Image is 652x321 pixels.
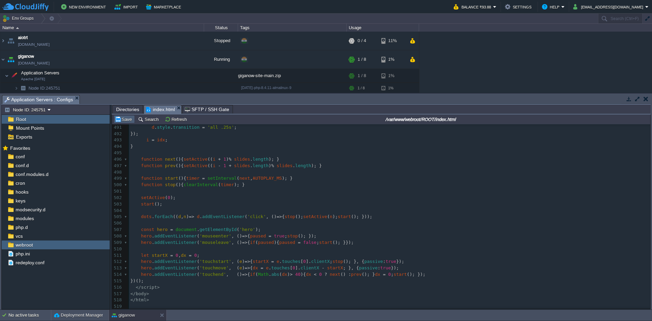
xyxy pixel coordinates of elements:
span: }); [130,131,138,136]
span: clientX [311,259,330,264]
span: . [152,259,155,264]
span: forEach [154,214,173,219]
a: php.ini [14,251,31,257]
span: ; [165,137,168,142]
span: aiotrt [18,34,28,41]
div: 1% [381,50,403,69]
span: => [277,214,282,219]
button: Node ID: 245751 [4,107,48,113]
span: . [152,214,155,219]
img: AMDAwAAAACH5BAEAAAAALAAAAAABAAEAAAICRAEAOw== [14,83,18,93]
div: Name [1,24,204,32]
span: , ( [231,259,239,264]
span: setActive [303,214,327,219]
div: 497 [112,163,123,169]
span: [DATE]-php-8.4.11-almalinux-9 [241,86,291,90]
div: giganow-site-main.zip [238,69,347,83]
button: Search [138,116,161,122]
span: i [146,137,149,142]
span: ( [197,265,200,270]
img: AMDAwAAAACH5BAEAAAAALAAAAAABAAEAAAICRAEAOw== [0,32,6,50]
span: ]. [306,259,311,264]
span: addEventListener [202,214,244,219]
div: 498 [112,169,123,176]
span: 'hero' [239,227,255,232]
span: function [141,182,162,187]
button: Balance ₹93.88 [454,3,493,11]
img: AMDAwAAAACH5BAEAAAAALAAAAAABAAEAAAICRAEAOw== [18,83,28,93]
a: [DOMAIN_NAME] [18,41,50,48]
span: (); }); [298,233,316,238]
span: (); })); [351,214,373,219]
span: ( [237,227,239,232]
div: Status [204,24,238,32]
a: modsecurity.d [14,207,47,213]
span: ( [245,214,248,219]
span: start [165,176,178,181]
a: Root [15,116,27,122]
span: conf [14,154,26,160]
span: setActive [184,163,207,168]
span: startX [152,253,168,258]
span: ; [330,259,332,264]
a: webroot [14,242,34,248]
span: Application Servers : Configs [4,95,73,104]
span: idx [157,137,165,142]
span: e [277,259,279,264]
img: AMDAwAAAACH5BAEAAAAALAAAAAABAAEAAAICRAEAOw== [6,50,16,69]
span: = [189,253,192,258]
span: . [152,233,155,238]
span: . [293,163,295,168]
div: 492 [112,131,123,137]
span: next [239,176,250,181]
span: = [152,137,155,142]
span: Node ID: [29,86,46,91]
span: + [229,163,232,168]
span: conf.modules.d [14,171,50,177]
span: prev [165,163,176,168]
span: n [184,214,186,219]
span: e [239,265,242,270]
div: Usage [347,24,419,32]
span: i [213,163,216,168]
span: Mount Points [15,125,45,131]
span: addEventListener [154,240,197,245]
span: hero [141,233,151,238]
span: Directories [116,105,139,113]
span: % [229,157,232,162]
span: ( [327,214,330,219]
span: (( [207,157,213,162]
a: [DOMAIN_NAME] [18,60,50,67]
div: 510 [112,246,123,252]
span: paused [250,233,266,238]
div: 503 [112,201,123,208]
span: , [178,253,181,258]
a: giganow [18,53,34,60]
a: Exports [15,134,33,140]
span: => [242,240,248,245]
div: 500 [112,182,123,188]
div: 502 [112,195,123,201]
span: dots [141,214,151,219]
span: 'touchmove' [200,265,229,270]
span: stop [332,259,343,264]
a: hooks [14,189,30,195]
span: ( [197,233,200,238]
span: = [202,125,205,130]
span: slides [277,163,293,168]
span: true [274,233,285,238]
span: . [152,265,155,270]
div: 494 [112,143,123,150]
span: 1 [223,157,226,162]
span: , () [231,240,242,245]
span: start [319,240,332,245]
span: (){ [178,176,186,181]
span: addEventListener [154,259,197,264]
span: 245751 [28,85,61,91]
div: 0 / 4 [358,32,366,50]
span: dx [253,265,258,270]
span: { [250,265,253,270]
button: Import [114,3,140,11]
span: passive [364,259,383,264]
